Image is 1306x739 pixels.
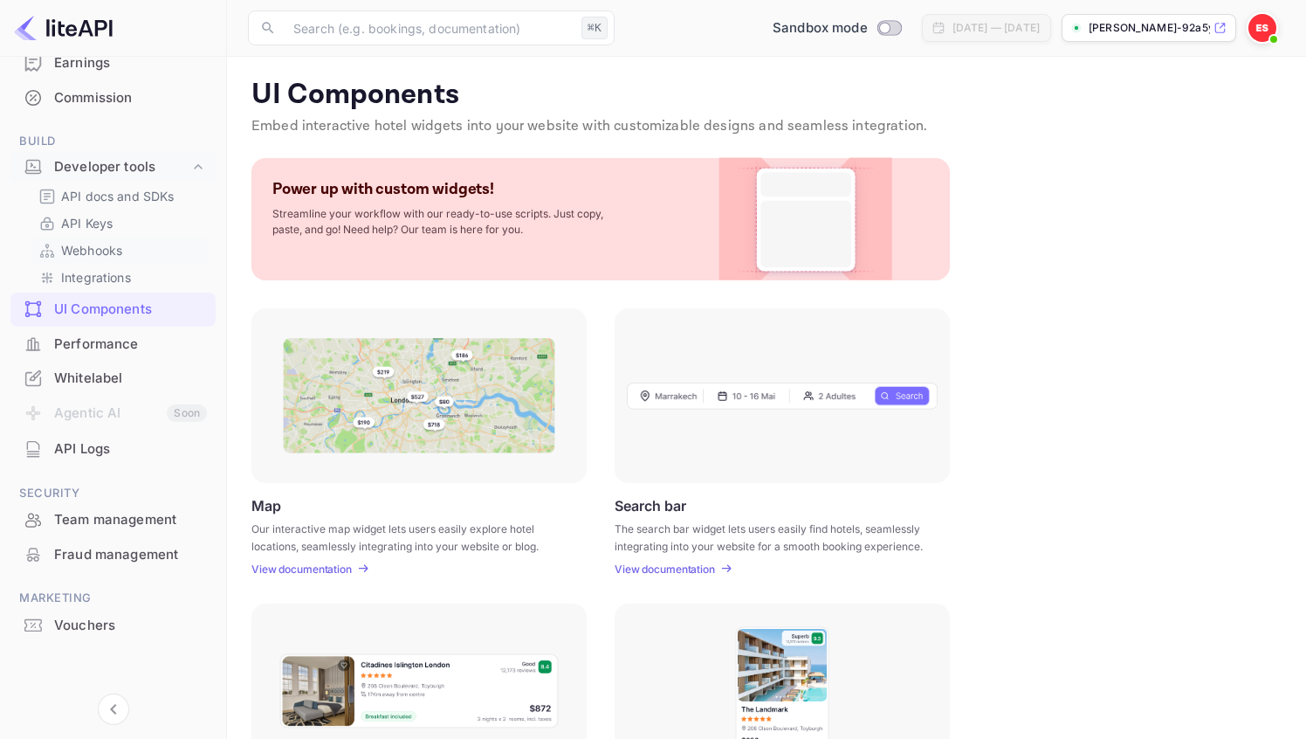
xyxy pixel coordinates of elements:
[10,538,216,572] div: Fraud management
[54,369,207,389] div: Whitelabel
[10,362,216,396] div: Whitelabel
[10,503,216,535] a: Team management
[251,497,281,514] p: Map
[627,382,938,410] img: Search Frame
[1089,20,1210,36] p: [PERSON_NAME]-92a5y.nui...
[54,335,207,355] div: Performance
[10,609,216,641] a: Vouchers
[10,152,216,183] div: Developer tools
[10,362,216,394] a: Whitelabel
[54,53,207,73] div: Earnings
[10,46,216,79] a: Earnings
[38,241,202,259] a: Webhooks
[54,545,207,565] div: Fraud management
[278,653,560,729] img: Horizontal hotel card Frame
[272,179,494,199] p: Power up with custom widgets!
[54,616,207,636] div: Vouchers
[61,268,131,287] p: Integrations
[615,563,720,576] a: View documentation
[10,538,216,570] a: Fraud management
[61,187,175,205] p: API docs and SDKs
[581,17,608,39] div: ⌘K
[54,300,207,320] div: UI Components
[10,132,216,151] span: Build
[10,484,216,503] span: Security
[10,81,216,114] a: Commission
[251,116,1282,137] p: Embed interactive hotel widgets into your website with customizable designs and seamless integrat...
[98,694,129,725] button: Collapse navigation
[31,183,209,209] div: API docs and SDKs
[38,268,202,287] a: Integrations
[10,46,216,80] div: Earnings
[10,293,216,327] div: UI Components
[54,439,207,459] div: API Logs
[1248,14,1276,42] img: Eric Sanchez
[272,206,622,238] p: Streamline your workflow with our ready-to-use scripts. Just copy, paste, and go! Need help? Our ...
[31,211,209,236] div: API Keys
[54,510,207,530] div: Team management
[31,238,209,263] div: Webhooks
[38,214,202,232] a: API Keys
[251,521,565,552] p: Our interactive map widget lets users easily explore hotel locations, seamlessly integrating into...
[283,10,574,45] input: Search (e.g. bookings, documentation)
[735,158,876,280] img: Custom Widget PNG
[283,338,555,453] img: Map Frame
[38,187,202,205] a: API docs and SDKs
[766,18,908,38] div: Switch to Production mode
[31,265,209,290] div: Integrations
[615,563,715,576] p: View documentation
[10,589,216,608] span: Marketing
[615,497,686,514] p: Search bar
[773,18,868,38] span: Sandbox mode
[251,563,352,576] p: View documentation
[54,88,207,108] div: Commission
[10,432,216,465] a: API Logs
[10,609,216,643] div: Vouchers
[10,503,216,537] div: Team management
[10,293,216,325] a: UI Components
[251,563,357,576] a: View documentation
[952,20,1040,36] div: [DATE] — [DATE]
[61,214,113,232] p: API Keys
[10,328,216,360] a: Performance
[251,78,1282,113] p: UI Components
[54,157,189,177] div: Developer tools
[10,81,216,115] div: Commission
[10,328,216,362] div: Performance
[14,14,113,42] img: LiteAPI logo
[10,432,216,466] div: API Logs
[615,521,928,552] p: The search bar widget lets users easily find hotels, seamlessly integrating into your website for...
[61,241,122,259] p: Webhooks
